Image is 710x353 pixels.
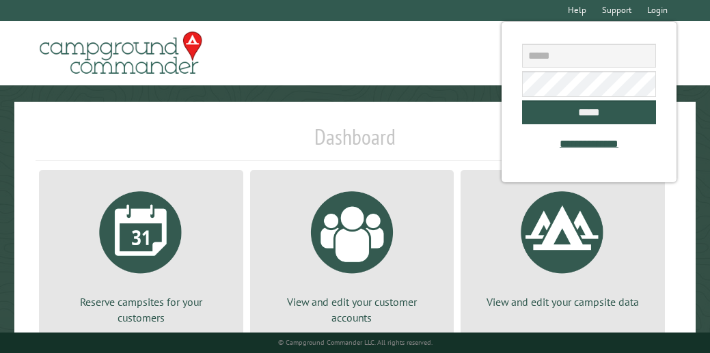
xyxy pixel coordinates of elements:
[36,27,206,80] img: Campground Commander
[36,124,674,161] h1: Dashboard
[267,294,438,325] p: View and edit your customer accounts
[477,294,648,309] p: View and edit your campsite data
[55,181,227,325] a: Reserve campsites for your customers
[55,294,227,325] p: Reserve campsites for your customers
[477,181,648,309] a: View and edit your campsite data
[267,181,438,325] a: View and edit your customer accounts
[278,338,433,347] small: © Campground Commander LLC. All rights reserved.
